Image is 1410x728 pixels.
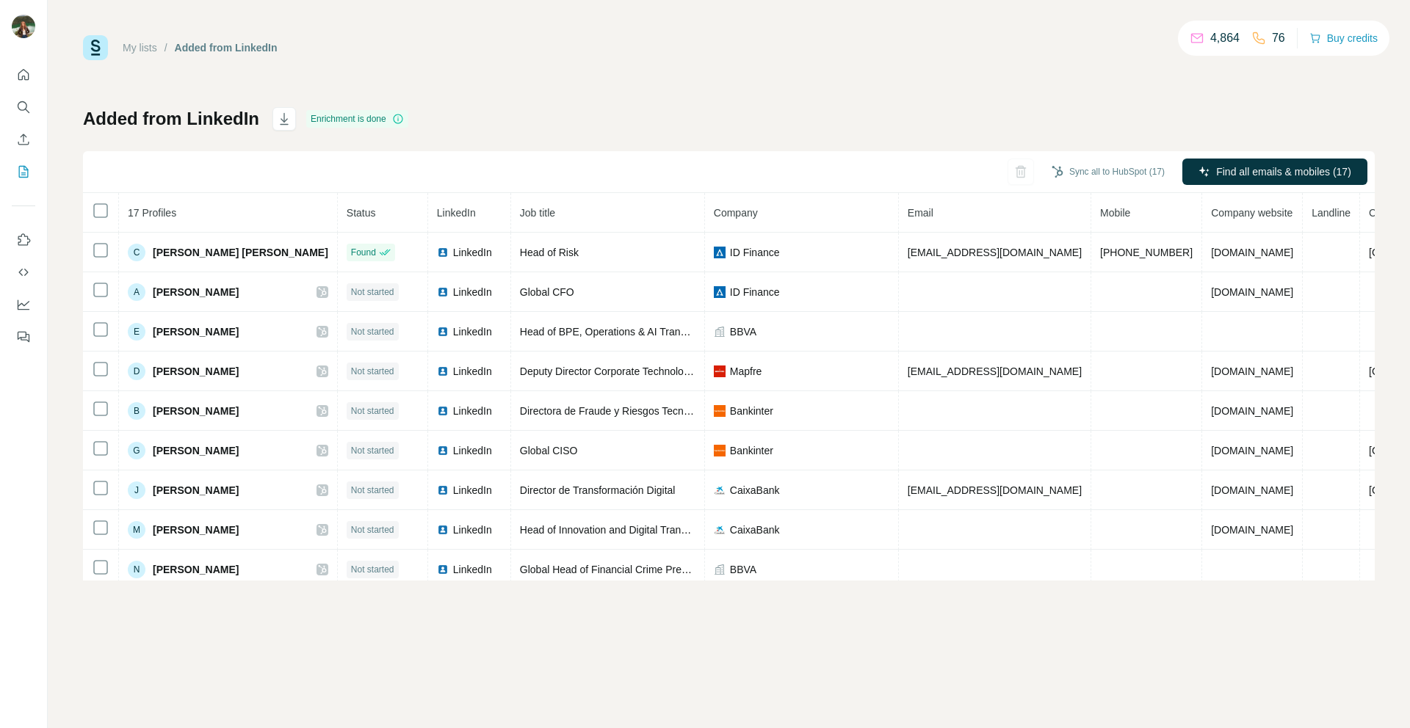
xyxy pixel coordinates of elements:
img: LinkedIn logo [437,247,449,258]
button: Find all emails & mobiles (17) [1182,159,1367,185]
span: Not started [351,285,394,299]
span: [DOMAIN_NAME] [1211,365,1293,377]
span: Found [351,246,376,259]
img: company-logo [714,405,726,417]
span: Global CISO [520,445,578,456]
span: Country [1369,207,1405,219]
span: LinkedIn [453,483,492,498]
button: Enrich CSV [12,126,35,153]
span: Deputy Director Corporate Technology Solutions [520,365,740,377]
span: ID Finance [730,245,780,260]
span: [EMAIL_ADDRESS][DOMAIN_NAME] [908,365,1082,377]
span: Not started [351,484,394,497]
span: CaixaBank [730,483,780,498]
h1: Added from LinkedIn [83,107,259,131]
span: [PERSON_NAME] [153,483,239,498]
img: Surfe Logo [83,35,108,60]
span: [PERSON_NAME] [153,324,239,339]
span: [EMAIL_ADDRESS][DOMAIN_NAME] [908,484,1082,496]
span: [PERSON_NAME] [PERSON_NAME] [153,245,328,260]
span: LinkedIn [453,285,492,299]
span: [PHONE_NUMBER] [1100,247,1193,258]
span: Global Head of Financial Crime Prevention [520,564,715,575]
img: company-logo [714,365,726,377]
span: Not started [351,563,394,576]
span: ID Finance [730,285,780,299]
span: Global CFO [520,286,574,298]
span: [PERSON_NAME] [153,562,239,577]
button: Use Surfe on LinkedIn [12,227,35,253]
button: Dashboard [12,291,35,318]
div: E [128,323,145,341]
img: LinkedIn logo [437,405,449,417]
img: company-logo [714,445,726,456]
span: LinkedIn [453,364,492,379]
div: C [128,244,145,261]
span: Head of Innovation and Digital Transformation [520,524,729,536]
span: [PERSON_NAME] [153,404,239,418]
span: Not started [351,444,394,457]
span: [DOMAIN_NAME] [1211,484,1293,496]
span: LinkedIn [453,562,492,577]
span: Company [714,207,758,219]
span: [DOMAIN_NAME] [1211,405,1293,417]
img: company-logo [714,286,726,298]
div: Enrichment is done [306,110,408,128]
div: A [128,283,145,301]
span: 17 Profiles [128,207,176,219]
span: LinkedIn [437,207,476,219]
img: LinkedIn logo [437,445,449,456]
img: LinkedIn logo [437,365,449,377]
span: [DOMAIN_NAME] [1211,524,1293,536]
span: Status [347,207,376,219]
span: Not started [351,325,394,338]
div: G [128,442,145,459]
span: Not started [351,523,394,536]
img: LinkedIn logo [437,326,449,338]
img: company-logo [714,484,726,496]
span: Email [908,207,933,219]
img: LinkedIn logo [437,524,449,536]
span: Not started [351,404,394,418]
span: LinkedIn [453,404,492,418]
span: [EMAIL_ADDRESS][DOMAIN_NAME] [908,247,1082,258]
span: Mobile [1100,207,1130,219]
p: 4,864 [1210,29,1240,47]
img: Avatar [12,15,35,38]
span: Bankinter [730,404,773,418]
span: [DOMAIN_NAME] [1211,247,1293,258]
div: D [128,363,145,380]
button: My lists [12,159,35,185]
span: [PERSON_NAME] [153,364,239,379]
div: M [128,521,145,539]
span: BBVA [730,562,756,577]
span: BBVA [730,324,756,339]
div: Added from LinkedIn [175,40,278,55]
span: Not started [351,365,394,378]
p: 76 [1272,29,1285,47]
span: LinkedIn [453,245,492,260]
span: Company website [1211,207,1292,219]
span: Directora de Fraude y Riesgos Tecnológicos [520,405,721,417]
span: LinkedIn [453,443,492,458]
span: Mapfre [730,364,762,379]
span: LinkedIn [453,324,492,339]
span: Director de Transformación Digital [520,484,676,496]
button: Use Surfe API [12,259,35,285]
button: Sync all to HubSpot (17) [1041,161,1175,183]
div: N [128,561,145,578]
img: LinkedIn logo [437,286,449,298]
img: LinkedIn logo [437,484,449,496]
img: company-logo [714,247,726,258]
button: Search [12,94,35,120]
span: Job title [520,207,555,219]
img: company-logo [714,524,726,536]
span: [DOMAIN_NAME] [1211,445,1293,456]
span: Landline [1312,207,1351,219]
img: LinkedIn logo [437,564,449,575]
span: Find all emails & mobiles (17) [1216,164,1351,179]
span: CaixaBank [730,523,780,537]
div: J [128,481,145,499]
span: Head of BPE, Operations & AI Transformation [520,326,728,338]
button: Quick start [12,62,35,88]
